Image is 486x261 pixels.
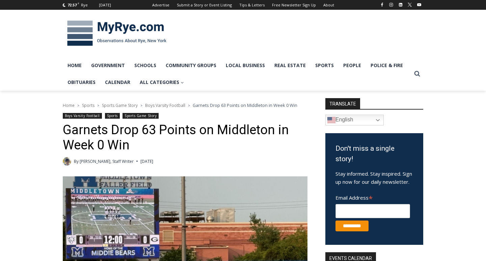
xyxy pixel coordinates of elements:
a: Linkedin [397,1,405,9]
a: Government [86,57,130,74]
div: [DATE] [99,2,111,8]
a: Sports [310,57,339,74]
span: > [188,103,190,108]
a: [PERSON_NAME], Staff Writer [80,158,134,164]
a: Sports [82,103,94,108]
a: Obituaries [63,74,100,91]
a: Author image [63,157,71,166]
a: YouTube [415,1,423,9]
a: Boys Varsity Football [63,113,102,119]
a: All Categories [135,74,189,91]
a: Schools [130,57,161,74]
a: Calendar [100,74,135,91]
a: English [325,115,384,125]
a: Facebook [378,1,386,9]
button: View Search Form [411,68,423,80]
p: Stay informed. Stay inspired. Sign up now for our daily newsletter. [335,170,413,186]
img: MyRye.com [63,16,171,51]
span: Garnets Drop 63 Points on Middleton in Week 0 Win [193,102,297,108]
span: > [97,103,99,108]
h3: Don't miss a single story! [335,143,413,165]
a: Sports [105,113,120,119]
img: (PHOTO: MyRye.com 2024 Head Intern, Editor and now Staff Writer Charlie Morris. Contributed.)Char... [63,157,71,166]
a: People [339,57,366,74]
a: Sports Game Story [123,113,159,119]
nav: Primary Navigation [63,57,411,91]
span: 72.57 [67,2,77,7]
a: Real Estate [270,57,310,74]
strong: TRANSLATE [325,98,360,109]
nav: Breadcrumbs [63,102,307,109]
a: Instagram [387,1,395,9]
a: Local Business [221,57,270,74]
span: By [74,158,79,165]
span: > [77,103,79,108]
a: Community Groups [161,57,221,74]
a: Sports Game Story [102,103,138,108]
h1: Garnets Drop 63 Points on Middleton in Week 0 Win [63,122,307,153]
time: [DATE] [140,158,153,165]
a: X [406,1,414,9]
span: All Categories [140,79,184,86]
span: F [78,1,79,5]
img: en [327,116,335,124]
label: Email Address [335,191,410,203]
a: Boys Varsity Football [145,103,185,108]
span: > [140,103,142,108]
a: Home [63,57,86,74]
div: Rye [81,2,88,8]
a: Home [63,103,75,108]
a: Police & Fire [366,57,408,74]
